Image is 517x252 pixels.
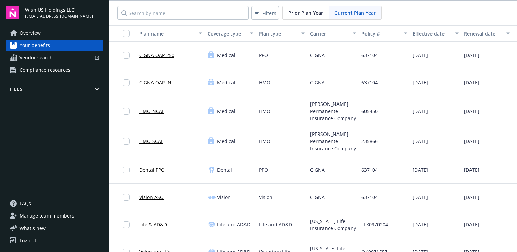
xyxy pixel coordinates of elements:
[217,194,231,201] span: Vision
[361,194,378,201] span: 637104
[6,40,103,51] a: Your benefits
[413,79,428,86] span: [DATE]
[19,210,74,221] span: Manage team members
[123,79,130,86] input: Toggle Row Selected
[251,6,279,20] button: Filters
[259,79,270,86] span: HMO
[256,25,307,42] button: Plan type
[123,52,130,59] input: Toggle Row Selected
[410,25,461,42] button: Effective date
[6,65,103,75] a: Compliance resources
[217,221,250,228] span: Life and AD&D
[139,166,165,173] a: Dental PPO
[123,167,130,173] input: Toggle Row Selected
[413,108,428,115] span: [DATE]
[259,108,270,115] span: HMO
[19,28,41,39] span: Overview
[259,221,292,228] span: Life and AD&D
[259,138,270,145] span: HMO
[361,52,378,59] span: 637104
[310,218,356,232] span: [US_STATE] Life Insurance Company
[6,225,57,232] button: What's new
[25,13,93,19] span: [EMAIL_ADDRESS][DOMAIN_NAME]
[139,108,164,115] a: HMO NCAL
[19,198,31,209] span: FAQs
[19,52,53,63] span: Vendor search
[123,194,130,201] input: Toggle Row Selected
[413,52,428,59] span: [DATE]
[259,52,268,59] span: PPO
[464,108,479,115] span: [DATE]
[310,194,325,201] span: CIGNA
[359,25,410,42] button: Policy #
[307,25,359,42] button: Carrier
[117,6,249,20] input: Search by name
[139,52,174,59] a: CIGNA OAP 250
[139,194,164,201] a: Vision ASO
[217,79,235,86] span: Medical
[205,25,256,42] button: Coverage type
[217,108,235,115] span: Medical
[361,108,378,115] span: 605450
[19,235,36,246] div: Log out
[139,79,171,86] a: CIGNA OAP IN
[310,166,325,173] span: CIGNA
[123,221,130,228] input: Toggle Row Selected
[139,30,195,37] div: Plan name
[6,52,103,63] a: Vendor search
[6,28,103,39] a: Overview
[123,138,130,145] input: Toggle Row Selected
[6,198,103,209] a: FAQs
[310,130,356,152] span: [PERSON_NAME] Permanente Insurance Company
[288,9,323,16] span: Prior Plan Year
[361,30,400,37] div: Policy #
[259,30,297,37] div: Plan type
[253,8,278,18] span: Filters
[19,40,50,51] span: Your benefits
[123,30,130,37] input: Select all
[19,65,70,75] span: Compliance resources
[19,225,46,232] span: What ' s new
[208,30,246,37] div: Coverage type
[310,100,356,122] span: [PERSON_NAME] Permanente Insurance Company
[310,52,325,59] span: CIGNA
[262,10,276,17] span: Filters
[464,52,479,59] span: [DATE]
[461,25,513,42] button: Renewal date
[361,138,378,145] span: 235866
[361,79,378,86] span: 637104
[464,79,479,86] span: [DATE]
[464,166,479,173] span: [DATE]
[464,221,479,228] span: [DATE]
[25,6,103,19] button: Wish US Holdings LLC[EMAIL_ADDRESS][DOMAIN_NAME]
[413,221,428,228] span: [DATE]
[413,166,428,173] span: [DATE]
[464,30,502,37] div: Renewal date
[217,166,232,173] span: Dental
[139,221,167,228] a: Life & AD&D
[464,194,479,201] span: [DATE]
[123,108,130,115] input: Toggle Row Selected
[217,52,235,59] span: Medical
[413,138,428,145] span: [DATE]
[464,138,479,145] span: [DATE]
[310,79,325,86] span: CIGNA
[334,9,376,16] span: Current Plan Year
[6,86,103,95] button: Files
[259,166,268,173] span: PPO
[310,30,348,37] div: Carrier
[413,30,451,37] div: Effective date
[259,194,273,201] span: Vision
[361,221,388,228] span: FLX0970204
[413,194,428,201] span: [DATE]
[139,138,163,145] a: HMO SCAL
[25,6,93,13] span: Wish US Holdings LLC
[217,138,235,145] span: Medical
[6,6,19,19] img: navigator-logo.svg
[136,25,205,42] button: Plan name
[361,166,378,173] span: 637104
[6,210,103,221] a: Manage team members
